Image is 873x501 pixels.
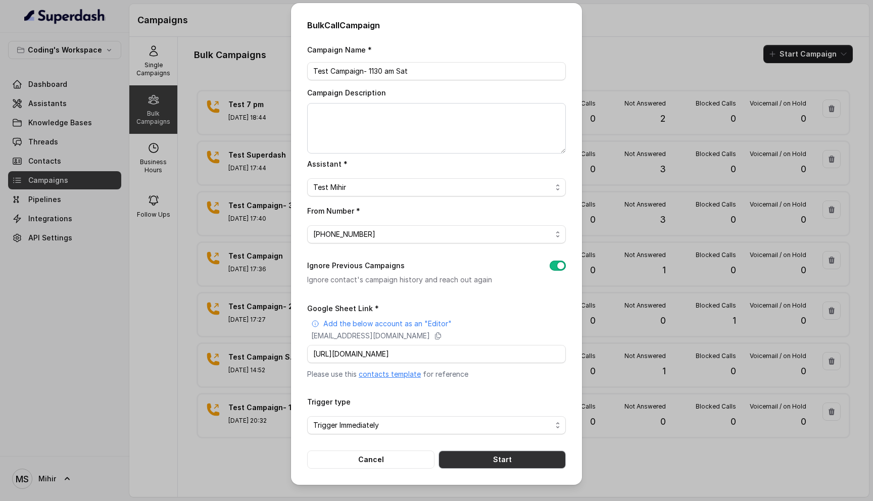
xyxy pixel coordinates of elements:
[307,304,379,313] label: Google Sheet Link *
[307,450,434,469] button: Cancel
[313,228,552,240] span: [PHONE_NUMBER]
[307,207,360,215] label: From Number *
[307,369,566,379] p: Please use this for reference
[307,416,566,434] button: Trigger Immediately
[307,19,566,31] h2: Bulk Call Campaign
[313,419,552,431] span: Trigger Immediately
[311,331,430,341] p: [EMAIL_ADDRESS][DOMAIN_NAME]
[359,370,421,378] a: contacts template
[307,45,372,54] label: Campaign Name *
[307,88,386,97] label: Campaign Description
[307,274,533,286] p: Ignore contact's campaign history and reach out again
[307,225,566,243] button: [PHONE_NUMBER]
[323,319,452,329] p: Add the below account as an "Editor"
[307,397,351,406] label: Trigger type
[307,260,405,272] label: Ignore Previous Campaigns
[307,160,348,168] label: Assistant *
[313,181,552,193] span: Test Mihir
[439,450,566,469] button: Start
[307,178,566,196] button: Test Mihir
